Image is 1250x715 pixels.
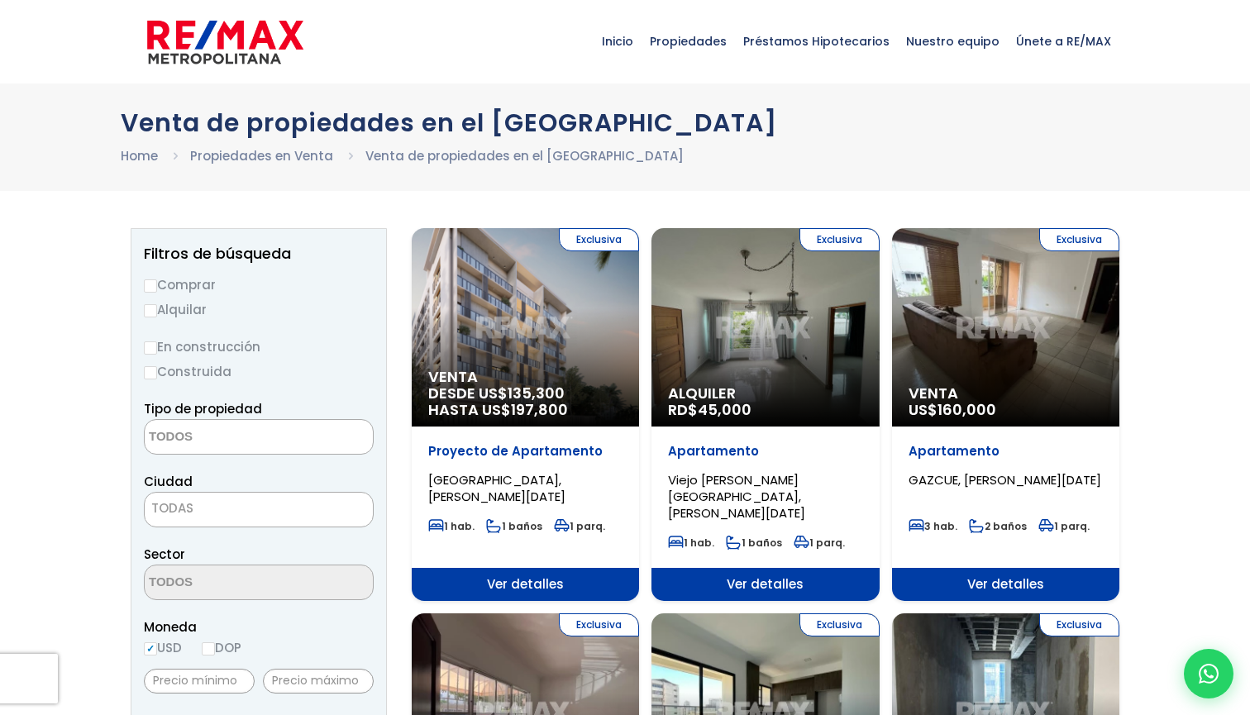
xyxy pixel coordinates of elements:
[144,642,157,655] input: USD
[898,17,1008,66] span: Nuestro equipo
[121,147,158,164] a: Home
[151,499,193,517] span: TODAS
[145,420,305,455] textarea: Search
[909,399,996,420] span: US$
[486,519,542,533] span: 1 baños
[428,443,623,460] p: Proyecto de Apartamento
[668,536,714,550] span: 1 hab.
[144,400,262,417] span: Tipo de propiedad
[698,399,751,420] span: 45,000
[144,299,374,320] label: Alquilar
[668,399,751,420] span: RD$
[726,536,782,550] span: 1 baños
[642,17,735,66] span: Propiedades
[144,361,374,382] label: Construida
[909,471,1101,489] span: GAZCUE, [PERSON_NAME][DATE]
[668,385,862,402] span: Alquiler
[144,546,185,563] span: Sector
[428,519,475,533] span: 1 hab.
[559,613,639,636] span: Exclusiva
[937,399,996,420] span: 160,000
[144,245,374,262] h2: Filtros de búsqueda
[144,341,157,355] input: En construcción
[554,519,605,533] span: 1 parq.
[909,519,957,533] span: 3 hab.
[909,443,1103,460] p: Apartamento
[651,568,879,601] span: Ver detalles
[145,497,373,520] span: TODAS
[428,402,623,418] span: HASTA US$
[1008,17,1119,66] span: Únete a RE/MAX
[144,617,374,637] span: Moneda
[594,17,642,66] span: Inicio
[144,366,157,379] input: Construida
[144,279,157,293] input: Comprar
[428,369,623,385] span: Venta
[794,536,845,550] span: 1 parq.
[892,228,1119,601] a: Exclusiva Venta US$160,000 Apartamento GAZCUE, [PERSON_NAME][DATE] 3 hab. 2 baños 1 parq. Ver det...
[892,568,1119,601] span: Ver detalles
[144,637,182,658] label: USD
[651,228,879,601] a: Exclusiva Alquiler RD$45,000 Apartamento Viejo [PERSON_NAME][GEOGRAPHIC_DATA], [PERSON_NAME][DATE...
[735,17,898,66] span: Préstamos Hipotecarios
[799,228,880,251] span: Exclusiva
[144,669,255,694] input: Precio mínimo
[121,108,1129,137] h1: Venta de propiedades en el [GEOGRAPHIC_DATA]
[190,147,333,164] a: Propiedades en Venta
[559,228,639,251] span: Exclusiva
[365,145,684,166] li: Venta de propiedades en el [GEOGRAPHIC_DATA]
[147,17,303,67] img: remax-metropolitana-logo
[969,519,1027,533] span: 2 baños
[144,473,193,490] span: Ciudad
[144,304,157,317] input: Alquilar
[1038,519,1090,533] span: 1 parq.
[668,471,805,522] span: Viejo [PERSON_NAME][GEOGRAPHIC_DATA], [PERSON_NAME][DATE]
[1039,228,1119,251] span: Exclusiva
[144,274,374,295] label: Comprar
[799,613,880,636] span: Exclusiva
[263,669,374,694] input: Precio máximo
[511,399,568,420] span: 197,800
[508,383,565,403] span: 135,300
[412,568,639,601] span: Ver detalles
[202,642,215,655] input: DOP
[428,471,565,505] span: [GEOGRAPHIC_DATA], [PERSON_NAME][DATE]
[668,443,862,460] p: Apartamento
[1039,613,1119,636] span: Exclusiva
[909,385,1103,402] span: Venta
[412,228,639,601] a: Exclusiva Venta DESDE US$135,300 HASTA US$197,800 Proyecto de Apartamento [GEOGRAPHIC_DATA], [PER...
[202,637,241,658] label: DOP
[428,385,623,418] span: DESDE US$
[144,336,374,357] label: En construcción
[145,565,305,601] textarea: Search
[144,492,374,527] span: TODAS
